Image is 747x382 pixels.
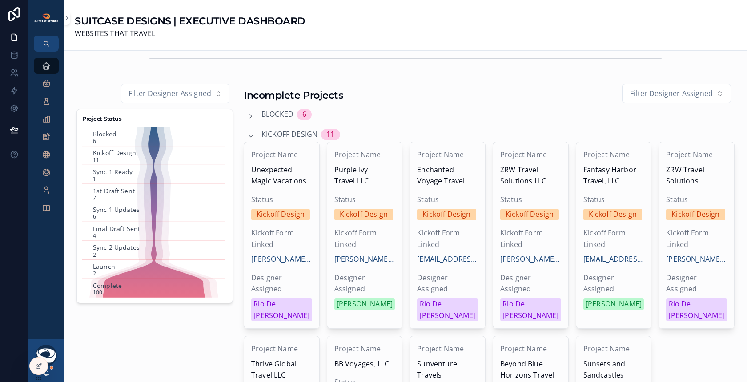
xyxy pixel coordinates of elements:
[576,142,652,329] a: Project NameFantasy Harbor Travel, LLCStatusKickoff DesignKickoff Form Linked[EMAIL_ADDRESS][DOMA...
[417,227,478,250] span: Kickoff Form Linked
[410,142,486,329] a: Project NameEnchanted Voyage TravelStatusKickoff DesignKickoff Form Linked[EMAIL_ADDRESS][DOMAIN_...
[671,209,719,220] div: Kickoff Design
[417,358,478,381] span: Sunventure Travels
[253,298,309,321] div: Rio De [PERSON_NAME]
[659,142,735,329] a: Project NameZRW Travel SolutionsStatusKickoff DesignKickoff Form Linked[PERSON_NAME][EMAIL_ADDRES...
[334,164,395,187] span: Purple Ivy Travel LLC
[93,149,136,157] text: Kickoff Design
[493,142,569,329] a: Project NameZRW Travel Solutions LLCStatusKickoff DesignKickoff Form Linked[PERSON_NAME][EMAIL_AD...
[129,88,211,99] span: Filter Designer Assigned
[75,28,305,40] span: WEBSITES THAT TRAVEL
[93,187,135,195] text: 1st Draft Sent
[28,52,64,227] div: scrollable content
[583,272,644,295] span: Designer Assigned
[251,358,312,381] span: Thrive Global Travel LLC
[93,224,140,233] text: Final Draft Sent
[251,254,312,265] a: [PERSON_NAME][EMAIL_ADDRESS][DOMAIN_NAME]
[334,194,395,206] span: Status
[93,206,140,214] text: Sync 1 Updates
[666,164,727,187] span: ZRW Travel Solutions
[337,298,393,310] div: [PERSON_NAME]
[666,272,727,295] span: Designer Assigned
[666,194,727,206] span: Status
[93,175,96,183] text: 1
[93,137,96,145] text: 6
[583,254,644,265] a: [EMAIL_ADDRESS][DOMAIN_NAME]
[302,109,306,120] div: 6
[417,272,478,295] span: Designer Assigned
[334,254,395,265] a: [PERSON_NAME][EMAIL_ADDRESS][PERSON_NAME][DOMAIN_NAME]
[244,88,344,102] h1: Incomplete Projects
[506,209,554,220] div: Kickoff Design
[500,227,561,250] span: Kickoff Form Linked
[334,272,395,295] span: Designer Assigned
[251,343,312,355] span: Project Name
[251,272,312,295] span: Designer Assigned
[583,194,644,206] span: Status
[666,149,727,161] span: Project Name
[417,164,478,187] span: Enchanted Voyage Travel
[93,156,99,164] text: 11
[82,115,227,123] h3: Project Status
[417,149,478,161] span: Project Name
[500,343,561,355] span: Project Name
[500,164,561,187] span: ZRW Travel Solutions LLC
[583,343,644,355] span: Project Name
[417,254,478,265] a: [EMAIL_ADDRESS][DOMAIN_NAME]
[500,358,561,381] span: Beyond Blue Horizons Travel
[666,254,727,265] a: [PERSON_NAME][EMAIL_ADDRESS][DOMAIN_NAME]
[121,84,229,103] button: Select Button
[93,251,96,259] text: 2
[420,298,476,321] div: Rio De [PERSON_NAME]
[500,149,561,161] span: Project Name
[261,109,293,120] span: Blocked
[93,167,133,176] text: Sync 1 Ready
[500,194,561,206] span: Status
[666,227,727,250] span: Kickoff Form Linked
[622,84,731,103] button: Select Button
[251,164,312,187] span: Unexpected Magic Vacations
[251,227,312,250] span: Kickoff Form Linked
[93,263,115,271] text: Launch
[334,343,395,355] span: Project Name
[327,142,403,329] a: Project NamePurple Ivy Travel LLCStatusKickoff DesignKickoff Form Linked[PERSON_NAME][EMAIL_ADDRE...
[417,194,478,206] span: Status
[251,149,312,161] span: Project Name
[669,298,725,321] div: Rio De [PERSON_NAME]
[93,194,96,202] text: 7
[93,213,96,221] text: 6
[93,130,116,138] text: Blocked
[340,209,388,220] div: Kickoff Design
[93,289,102,297] text: 100
[334,227,395,250] span: Kickoff Form Linked
[244,142,320,329] a: Project NameUnexpected Magic VacationsStatusKickoff DesignKickoff Form Linked[PERSON_NAME][EMAIL_...
[257,209,305,220] div: Kickoff Design
[93,270,96,278] text: 2
[334,358,395,370] span: BB Voyages, LLC
[93,243,140,252] text: Sync 2 Updates
[326,129,334,140] div: 11
[502,298,558,321] div: Rio De [PERSON_NAME]
[500,254,561,265] a: [PERSON_NAME][EMAIL_ADDRESS][DOMAIN_NAME]
[251,194,312,206] span: Status
[34,13,59,23] img: App logo
[334,149,395,161] span: Project Name
[417,343,478,355] span: Project Name
[630,88,713,99] span: Filter Designer Assigned
[589,209,637,220] div: Kickoff Design
[583,164,644,187] span: Fantasy Harbor Travel, LLC
[93,281,122,290] text: Complete
[583,149,644,161] span: Project Name
[500,272,561,295] span: Designer Assigned
[261,129,317,140] span: Kickoff Design
[422,209,470,220] div: Kickoff Design
[583,227,644,250] span: Kickoff Form Linked
[586,298,642,310] div: [PERSON_NAME]
[75,14,305,28] h1: SUITCASE DESIGNS | EXECUTIVE DASHBOARD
